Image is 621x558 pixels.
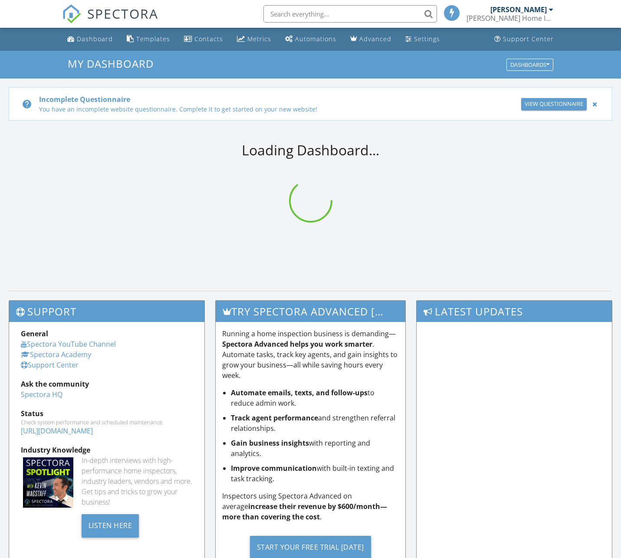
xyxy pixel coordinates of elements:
[503,35,554,43] div: Support Center
[62,12,158,30] a: SPECTORA
[222,502,387,522] strong: increase their revenue by $600/month—more than covering the cost
[521,98,587,110] a: View Questionnaire
[247,35,271,43] div: Metrics
[21,339,116,349] a: Spectora YouTube Channel
[181,31,227,47] a: Contacts
[414,35,440,43] div: Settings
[222,339,372,349] strong: Spectora Advanced helps you work smarter
[222,328,399,381] p: Running a home inspection business is demanding— . Automate tasks, track key agents, and gain ins...
[231,413,318,423] strong: Track agent performance
[9,301,204,322] h3: Support
[233,31,275,47] a: Metrics
[231,463,399,484] li: with built-in texting and task tracking.
[68,56,154,71] span: My Dashboard
[402,31,444,47] a: Settings
[39,105,506,114] div: You have an incomplete website questionnaire. Complete it to get started on your new website!
[491,31,557,47] a: Support Center
[21,379,193,389] div: Ask the community
[64,31,116,47] a: Dashboard
[62,4,81,23] img: The Best Home Inspection Software - Spectora
[222,491,399,522] p: Inspectors using Spectora Advanced on average .
[87,4,158,23] span: SPECTORA
[231,387,399,408] li: to reduce admin work.
[490,5,547,14] div: [PERSON_NAME]
[21,408,193,419] div: Status
[39,94,506,105] div: Incomplete Questionnaire
[77,35,113,43] div: Dashboard
[295,35,336,43] div: Automations
[136,35,170,43] div: Templates
[231,463,317,473] strong: Improve communication
[263,5,437,23] input: Search everything...
[21,360,79,370] a: Support Center
[231,438,309,448] strong: Gain business insights
[467,14,553,23] div: Musselman Home Inspection
[21,329,48,338] strong: General
[21,426,93,436] a: [URL][DOMAIN_NAME]
[194,35,223,43] div: Contacts
[359,35,391,43] div: Advanced
[82,520,139,530] a: Listen Here
[21,350,91,359] a: Spectora Academy
[82,455,193,507] div: In-depth interviews with high-performance home inspectors, industry leaders, vendors and more. Ge...
[231,413,399,433] li: and strengthen referral relationships.
[510,62,549,68] div: Dashboards
[21,445,193,455] div: Industry Knowledge
[506,59,553,71] button: Dashboards
[282,31,340,47] a: Automations (Basic)
[525,100,583,108] div: View Questionnaire
[21,419,193,426] div: Check system performance and scheduled maintenance.
[21,390,62,399] a: Spectora HQ
[231,388,368,397] strong: Automate emails, texts, and follow-ups
[22,99,32,109] i: help
[123,31,174,47] a: Templates
[417,301,612,322] h3: Latest Updates
[347,31,395,47] a: Advanced
[82,514,139,538] div: Listen Here
[216,301,406,322] h3: Try spectora advanced [DATE]
[23,457,73,508] img: Spectoraspolightmain
[231,438,399,459] li: with reporting and analytics.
